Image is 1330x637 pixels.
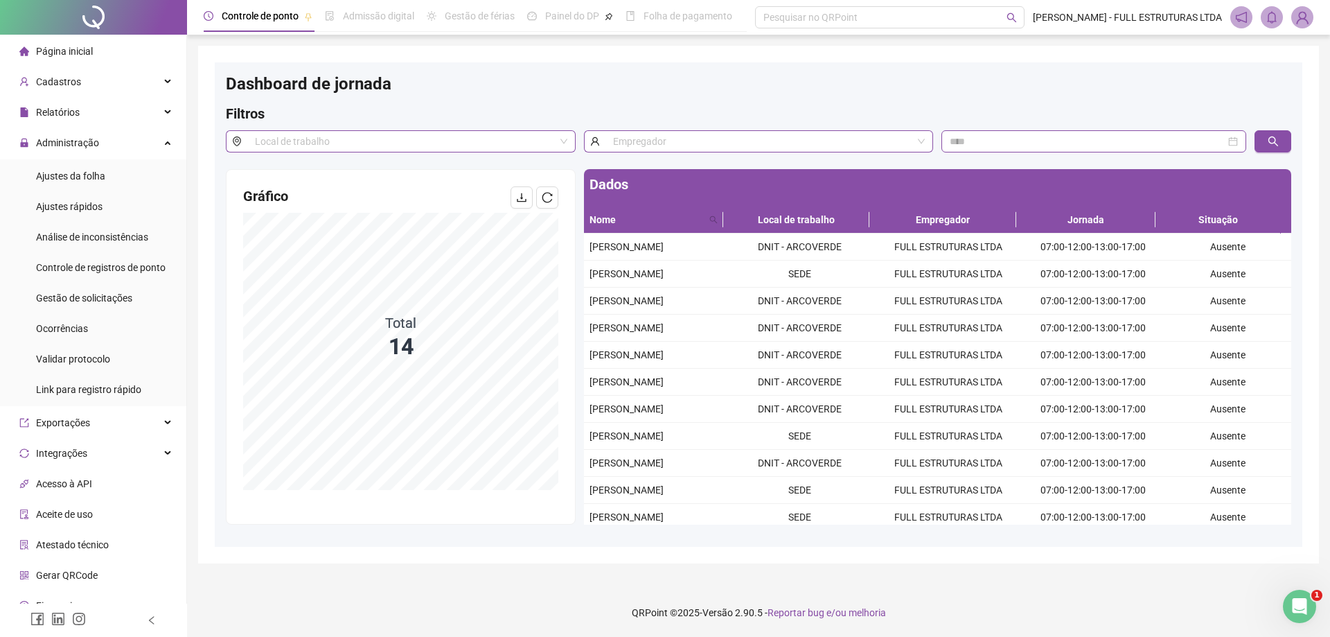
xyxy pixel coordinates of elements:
span: [PERSON_NAME] [589,403,664,415]
span: sync [19,448,29,458]
span: Aceite de uso [36,509,93,520]
td: Ausente [1164,234,1291,261]
td: SEDE [725,261,874,288]
span: Ajustes rápidos [36,201,103,212]
span: search [1268,136,1279,147]
span: Relatórios [36,107,80,118]
span: qrcode [19,570,29,580]
span: export [19,418,29,428]
span: [PERSON_NAME] [589,430,664,442]
span: reload [542,192,553,203]
td: FULL ESTRUTURAS LTDA [874,450,1022,477]
span: Gestão de férias [445,10,515,21]
th: Jornada [1016,207,1155,234]
span: environment [226,130,247,152]
td: SEDE [725,477,874,504]
span: audit [19,509,29,519]
span: Gráfico [243,188,288,204]
td: FULL ESTRUTURAS LTDA [874,423,1022,450]
span: Ocorrências [36,323,88,334]
td: FULL ESTRUTURAS LTDA [874,396,1022,423]
span: Versão [702,607,733,618]
td: DNIT - ARCOVERDE [725,315,874,342]
td: DNIT - ARCOVERDE [725,288,874,315]
td: 07:00-12:00-13:00-17:00 [1022,504,1164,531]
span: [PERSON_NAME] [589,349,664,360]
span: left [147,616,157,625]
span: Admissão digital [343,10,414,21]
td: SEDE [725,504,874,531]
td: FULL ESTRUTURAS LTDA [874,234,1022,261]
td: FULL ESTRUTURAS LTDA [874,369,1022,396]
span: Atestado técnico [36,539,109,550]
span: Validar protocolo [36,354,110,365]
span: search [1007,12,1017,23]
span: [PERSON_NAME] - FULL ESTRUTURAS LTDA [1033,10,1222,25]
span: Filtros [226,105,265,122]
span: Link para registro rápido [36,384,141,395]
span: Integrações [36,448,87,459]
td: DNIT - ARCOVERDE [725,396,874,423]
span: notification [1235,11,1248,24]
td: Ausente [1164,450,1291,477]
td: 07:00-12:00-13:00-17:00 [1022,369,1164,396]
span: 1 [1311,590,1322,601]
span: Página inicial [36,46,93,57]
span: Dados [589,176,628,193]
td: DNIT - ARCOVERDE [725,450,874,477]
span: Financeiro [36,600,81,611]
td: Ausente [1164,477,1291,504]
span: download [516,192,527,203]
span: Controle de ponto [222,10,299,21]
footer: QRPoint © 2025 - 2.90.5 - [187,588,1330,637]
span: [PERSON_NAME] [589,457,664,469]
span: Folha de pagamento [644,10,732,21]
span: [PERSON_NAME] [589,376,664,387]
td: Ausente [1164,369,1291,396]
span: Gerar QRCode [36,570,98,581]
td: FULL ESTRUTURAS LTDA [874,315,1022,342]
span: Controle de registros de ponto [36,262,166,273]
span: search [707,209,720,230]
span: api [19,479,29,489]
span: [PERSON_NAME] [589,322,664,333]
span: [PERSON_NAME] [589,241,664,252]
td: FULL ESTRUTURAS LTDA [874,504,1022,531]
td: 07:00-12:00-13:00-17:00 [1022,234,1164,261]
span: [PERSON_NAME] [589,512,664,523]
span: sun [427,11,436,21]
span: Acesso à API [36,478,92,489]
th: Local de trabalho [723,207,869,234]
iframe: Intercom live chat [1283,590,1316,623]
span: Dashboard de jornada [226,74,391,94]
td: Ausente [1164,342,1291,369]
td: FULL ESTRUTURAS LTDA [874,261,1022,288]
span: file [19,107,29,117]
span: user-add [19,77,29,87]
td: FULL ESTRUTURAS LTDA [874,342,1022,369]
span: [PERSON_NAME] [589,268,664,279]
span: lock [19,138,29,148]
span: Painel do DP [545,10,599,21]
span: linkedin [51,612,65,626]
span: Análise de inconsistências [36,232,148,243]
td: FULL ESTRUTURAS LTDA [874,477,1022,504]
span: Gestão de solicitações [36,293,132,304]
span: pushpin [605,12,613,21]
td: 07:00-12:00-13:00-17:00 [1022,342,1164,369]
img: 71489 [1292,7,1313,28]
td: 07:00-12:00-13:00-17:00 [1022,261,1164,288]
td: Ausente [1164,504,1291,531]
span: [PERSON_NAME] [589,295,664,306]
td: Ausente [1164,288,1291,315]
td: 07:00-12:00-13:00-17:00 [1022,477,1164,504]
td: Ausente [1164,396,1291,423]
span: Reportar bug e/ou melhoria [768,607,886,618]
td: 07:00-12:00-13:00-17:00 [1022,396,1164,423]
span: book [626,11,635,21]
td: DNIT - ARCOVERDE [725,234,874,261]
span: dollar [19,601,29,611]
span: Nome [589,212,704,227]
span: Ajustes da folha [36,171,105,182]
span: file-done [325,11,335,21]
